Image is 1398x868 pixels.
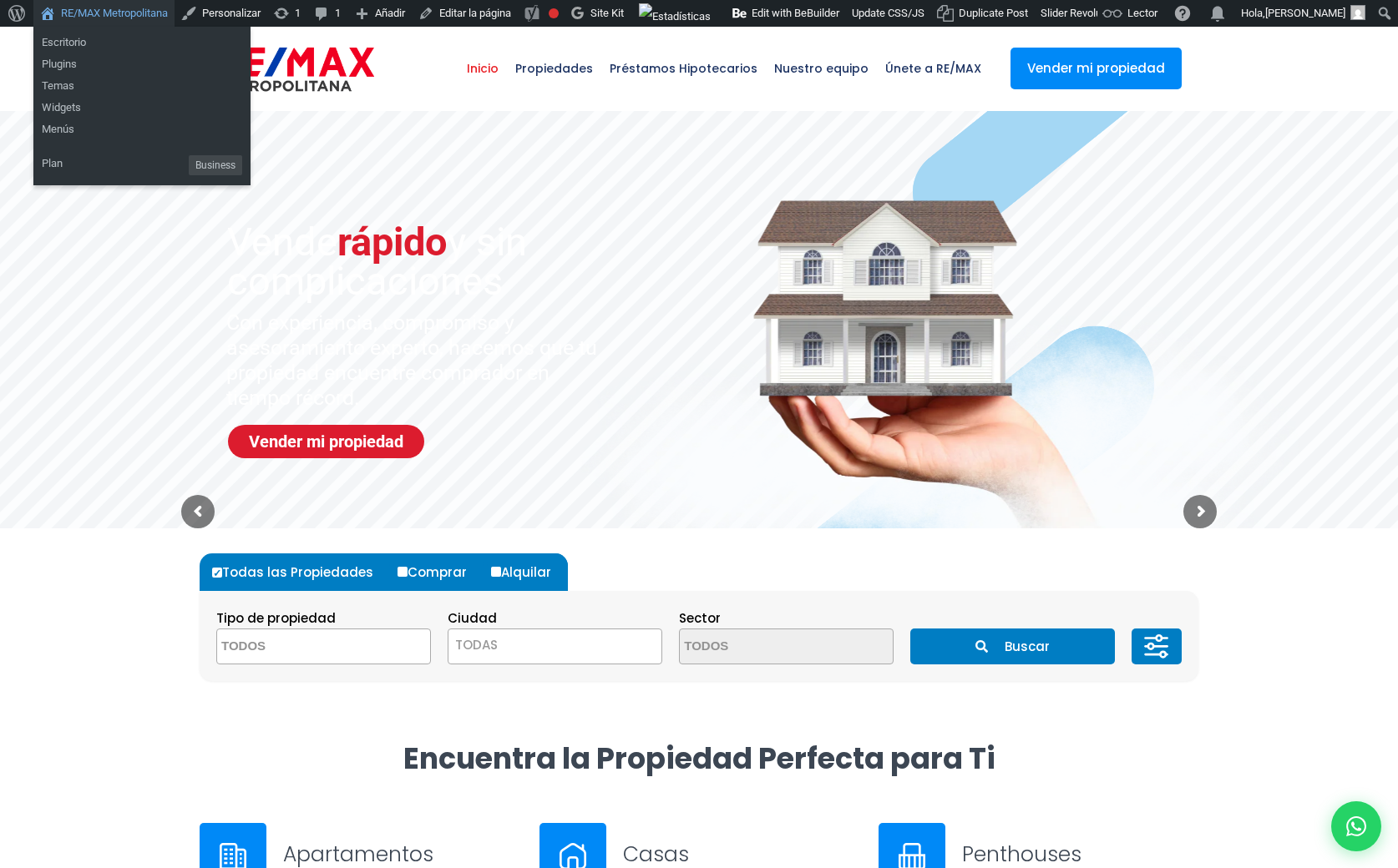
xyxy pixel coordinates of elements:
textarea: Search [680,629,842,665]
span: Site Kit [590,7,624,19]
a: Temas [33,75,251,97]
span: [PERSON_NAME] [1265,7,1345,19]
input: Todas las Propiedades [212,568,222,578]
span: Inicio [458,43,507,93]
textarea: Search [217,629,379,665]
span: TODAS [455,636,498,654]
a: Inicio [458,27,507,110]
label: Alquilar [487,553,568,591]
span: Únete a RE/MAX [877,43,990,93]
a: RE/MAX Metropolitana [216,27,374,110]
span: Nuestro equipo [766,43,877,93]
span: TODAS [448,633,661,657]
img: remax-metropolitana-logo [216,44,374,94]
div: Frase clave objetivo no establecida [549,8,559,18]
strong: Encuentra la Propiedad Perfecta para Ti [403,738,995,779]
img: Visitas de 48 horas. Haz clic para ver más estadísticas del sitio. [639,3,711,30]
input: Comprar [398,567,408,577]
a: Escritorio [33,32,251,53]
a: Vender mi propiedad [228,425,424,458]
a: Propiedades [507,27,601,110]
span: rápido [337,219,448,265]
label: Todas las Propiedades [208,553,390,591]
a: Únete a RE/MAX [877,27,990,110]
span: Préstamos Hipotecarios [601,43,766,93]
a: Widgets [33,97,251,119]
a: Plugins [33,53,251,75]
sr7-txt: Con experiencia, compromiso y asesoramiento experto, hacemos que tu propiedad encuentre comprador... [226,310,610,411]
span: TODAS [448,628,662,664]
span: Propiedades [507,43,601,93]
ul: RE/MAX Metropolitana [33,145,251,185]
span: Sector [679,609,721,627]
ul: RE/MAX Metropolitana [33,27,251,80]
label: Comprar [393,553,484,591]
button: Buscar [910,628,1114,664]
span: Ciudad [448,609,497,627]
span: Slider Revolution [1041,7,1119,19]
a: Vender mi propiedad [1011,48,1182,89]
a: Menús [33,119,251,140]
a: Nuestro equipo [766,27,877,110]
sr7-txt: Vende y sin complicaciones [227,222,643,300]
ul: RE/MAX Metropolitana [33,70,251,145]
a: Préstamos Hipotecarios [601,27,766,110]
span: Plan [42,150,63,177]
span: Tipo de propiedad [216,609,336,627]
span: Business [189,155,242,175]
input: Alquilar [491,567,501,577]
